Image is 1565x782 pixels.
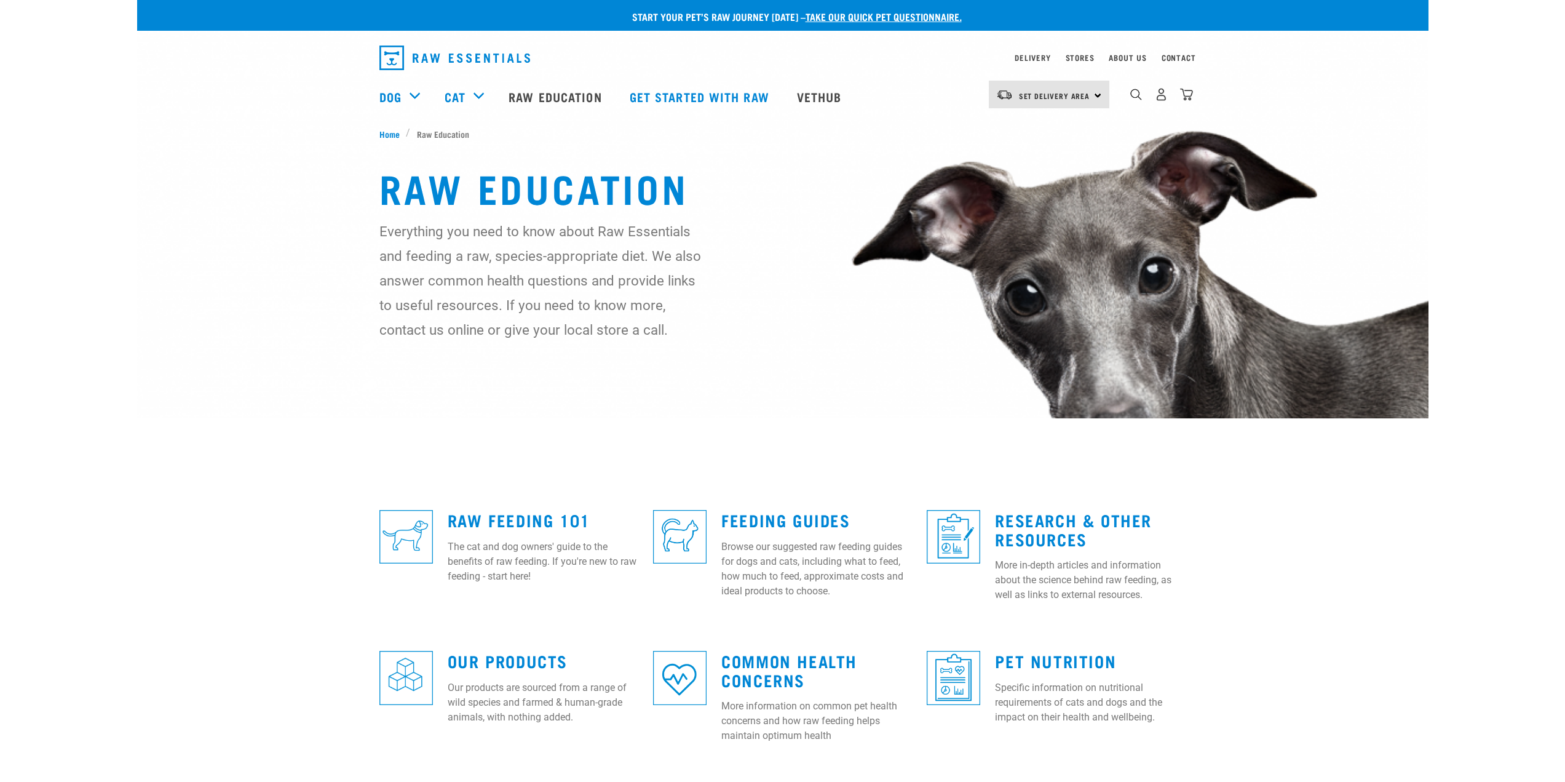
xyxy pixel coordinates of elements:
[995,558,1186,602] p: More in-depth articles and information about the science behind raw feeding, as well as links to ...
[379,165,1186,209] h1: Raw Education
[927,510,980,564] img: re-icons-healthcheck1-sq-blue.png
[496,72,617,121] a: Raw Education
[1109,55,1146,60] a: About Us
[379,127,1186,140] nav: breadcrumbs
[653,651,707,704] img: re-icons-heart-sq-blue.png
[379,46,530,70] img: Raw Essentials Logo
[379,127,400,140] span: Home
[995,515,1152,543] a: Research & Other Resources
[448,680,638,725] p: Our products are sourced from a range of wild species and farmed & human-grade animals, with noth...
[996,89,1013,100] img: van-moving.png
[448,540,638,584] p: The cat and dog owners' guide to the benefits of raw feeding. If you're new to raw feeding - star...
[1130,89,1142,100] img: home-icon-1@2x.png
[617,72,785,121] a: Get started with Raw
[995,680,1186,725] p: Specific information on nutritional requirements of cats and dogs and the impact on their health ...
[721,699,912,743] p: More information on common pet health concerns and how raw feeding helps maintain optimum health
[1066,55,1095,60] a: Stores
[370,41,1196,75] nav: dropdown navigation
[379,651,433,704] img: re-icons-cubes2-sq-blue.png
[146,9,1438,24] p: Start your pet’s raw journey [DATE] –
[995,656,1116,665] a: Pet Nutrition
[1162,55,1196,60] a: Contact
[785,72,857,121] a: Vethub
[448,656,568,665] a: Our Products
[379,510,433,564] img: re-icons-dog3-sq-blue.png
[379,219,702,342] p: Everything you need to know about Raw Essentials and feeding a raw, species-appropriate diet. We ...
[1015,55,1050,60] a: Delivery
[379,127,406,140] a: Home
[1180,88,1193,101] img: home-icon@2x.png
[927,651,980,704] img: re-icons-healthcheck3-sq-blue.png
[448,515,590,524] a: Raw Feeding 101
[379,87,402,106] a: Dog
[445,87,466,106] a: Cat
[653,510,707,564] img: re-icons-cat2-sq-blue.png
[721,540,912,599] p: Browse our suggested raw feeding guides for dogs and cats, including what to feed, how much to fe...
[137,72,1428,121] nav: dropdown navigation
[721,515,850,524] a: Feeding Guides
[721,656,857,684] a: Common Health Concerns
[1155,88,1168,101] img: user.png
[1019,94,1090,98] span: Set Delivery Area
[806,14,962,19] a: take our quick pet questionnaire.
